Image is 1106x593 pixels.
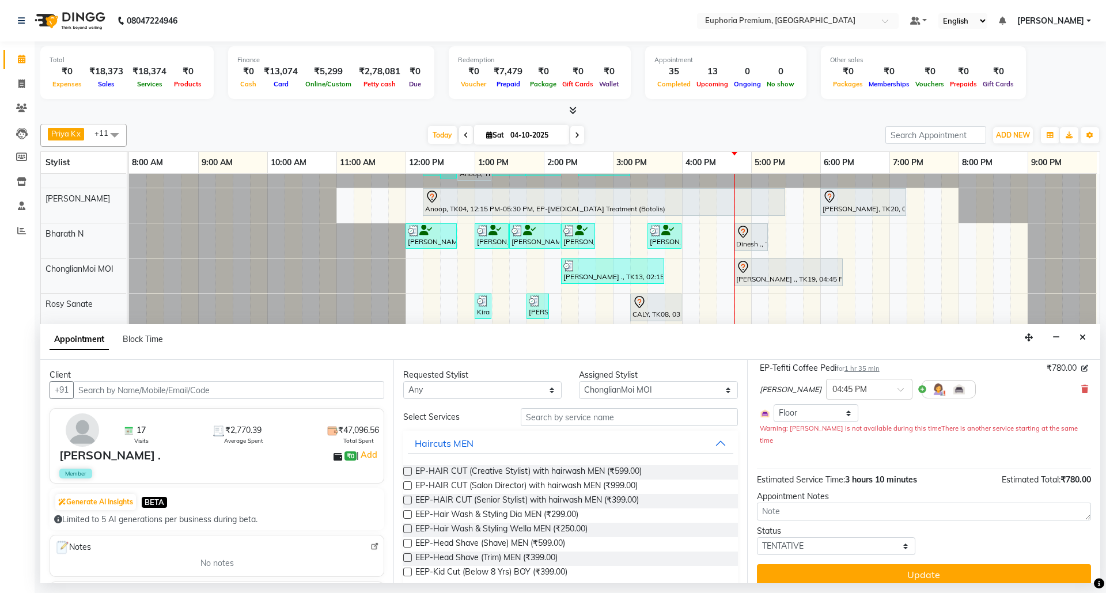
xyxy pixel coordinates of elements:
[50,55,204,65] div: Total
[1017,15,1084,27] span: [PERSON_NAME]
[760,384,821,396] span: [PERSON_NAME]
[764,65,797,78] div: 0
[415,566,567,580] span: EEP-Kid Cut (Below 8 Yrs) BOY (₹399.00)
[1028,154,1065,171] a: 9:00 PM
[50,329,109,350] span: Appointment
[271,80,291,88] span: Card
[890,154,926,171] a: 7:00 PM
[559,65,596,78] div: ₹0
[1074,329,1091,347] button: Close
[1002,474,1060,485] span: Estimated Total:
[54,514,380,526] div: Limited to 5 AI generations per business during beta.
[343,436,374,445] span: Total Spent
[764,80,797,88] span: No show
[654,65,694,78] div: 35
[408,433,733,454] button: Haircuts MEN
[947,80,980,88] span: Prepaids
[654,80,694,88] span: Completed
[134,80,165,88] span: Services
[237,80,259,88] span: Cash
[137,424,146,436] span: 17
[403,369,562,381] div: Requested Stylist
[836,364,880,372] small: for
[268,154,309,171] a: 10:00 AM
[415,480,638,494] span: EP-HAIR CUT (Salon Director) with hairwash MEN (₹999.00)
[596,65,622,78] div: ₹0
[458,55,622,65] div: Redemption
[760,362,880,374] div: EP-Tefiti Coffee Pedi
[866,80,912,88] span: Memberships
[337,154,378,171] a: 11:00 AM
[476,295,490,317] div: Kiran ., TK10, 01:00 PM-01:15 PM, EP-Eyebrows Threading
[1081,365,1088,372] i: Edit price
[830,80,866,88] span: Packages
[931,382,945,396] img: Hairdresser.png
[993,127,1033,143] button: ADD NEW
[596,80,622,88] span: Wallet
[46,229,84,239] span: Bharath N
[735,260,842,284] div: [PERSON_NAME] ., TK19, 04:45 PM-06:20 PM, EP-Tefiti Coffee Pedi
[544,154,581,171] a: 2:00 PM
[821,190,905,214] div: [PERSON_NAME], TK20, 06:00 PM-07:15 PM, EP-Regenerate (Intense Alchemy) M
[510,225,559,247] div: [PERSON_NAME] ., TK16, 01:30 PM-02:15 PM, EP-Cover Fusion MEN
[1047,362,1077,374] span: ₹780.00
[55,494,136,510] button: Generate AI Insights
[980,65,1017,78] div: ₹0
[338,424,379,436] span: ₹47,096.56
[357,448,379,462] span: |
[359,448,379,462] a: Add
[415,494,639,508] span: EEP-HAIR CUT (Senior Stylist) with hairwash MEN (₹399.00)
[415,537,565,552] span: EEP-Head Shave (Shave) MEN (₹599.00)
[694,65,731,78] div: 13
[94,128,117,138] span: +11
[73,381,384,399] input: Search by Name/Mobile/Email/Code
[562,225,594,247] div: [PERSON_NAME] ., TK02, 02:15 PM-02:45 PM, EP-Regular shave MEN
[406,154,447,171] a: 12:00 PM
[752,154,788,171] a: 5:00 PM
[458,65,489,78] div: ₹0
[66,413,99,447] img: avatar
[171,80,204,88] span: Products
[199,154,236,171] a: 9:00 AM
[51,129,75,138] span: Priya K
[528,295,548,317] div: [PERSON_NAME] ., TK21, 01:45 PM-02:05 PM, EP-Eyebrows Threading
[59,469,92,478] span: Member
[75,129,81,138] a: x
[237,65,259,78] div: ₹0
[912,65,947,78] div: ₹0
[142,497,167,508] span: BETA
[885,126,986,144] input: Search Appointment
[123,334,163,344] span: Block Time
[224,436,263,445] span: Average Spent
[735,225,767,249] div: Dinesh ., TK22, 04:45 PM-05:15 PM, EEP-HAIR CUT (Senior Stylist) with hairwash MEN
[344,451,357,461] span: ₹0
[95,80,118,88] span: Sales
[757,474,845,485] span: Estimated Service Time:
[55,540,91,555] span: Notes
[428,126,457,144] span: Today
[59,447,161,464] div: [PERSON_NAME] .
[127,5,177,37] b: 08047224946
[731,65,764,78] div: 0
[395,411,512,423] div: Select Services
[559,80,596,88] span: Gift Cards
[757,491,1091,503] div: Appointment Notes
[406,80,424,88] span: Due
[458,80,489,88] span: Voucher
[845,474,917,485] span: 3 hours 10 minutes
[562,260,663,282] div: [PERSON_NAME] ., TK13, 02:15 PM-03:45 PM, EP-Pedipure [PERSON_NAME]
[996,131,1030,139] span: ADD NEW
[947,65,980,78] div: ₹0
[259,65,302,78] div: ₹13,074
[654,55,797,65] div: Appointment
[354,65,405,78] div: ₹2,78,081
[407,225,456,247] div: [PERSON_NAME], TK05, 12:00 PM-12:45 PM, EEP-HAIR CUT (Senior Stylist) with hairwash MEN
[405,65,425,78] div: ₹0
[631,295,680,320] div: CALY, TK08, 03:15 PM-04:00 PM, EP-Head, Neck & Shoulder (35 Mins) w/o Hairwash
[50,381,74,399] button: +91
[128,65,171,78] div: ₹18,374
[483,131,507,139] span: Sat
[302,65,354,78] div: ₹5,299
[171,65,204,78] div: ₹0
[694,80,731,88] span: Upcoming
